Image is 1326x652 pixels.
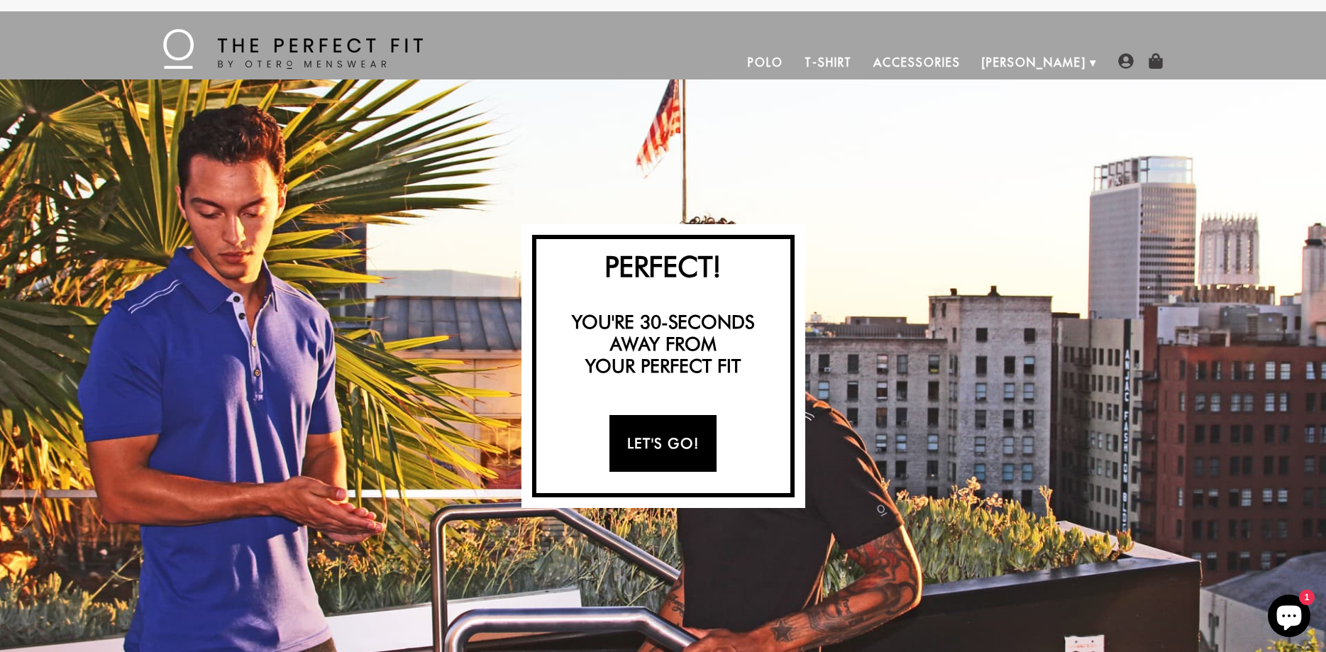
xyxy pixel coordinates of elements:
[971,45,1097,79] a: [PERSON_NAME]
[163,29,423,69] img: The Perfect Fit - by Otero Menswear - Logo
[1118,53,1134,69] img: user-account-icon.png
[543,311,783,377] h3: You're 30-seconds away from your perfect fit
[609,415,717,472] a: Let's Go!
[1264,595,1315,641] inbox-online-store-chat: Shopify online store chat
[543,249,783,283] h2: Perfect!
[737,45,794,79] a: Polo
[794,45,863,79] a: T-Shirt
[1148,53,1164,69] img: shopping-bag-icon.png
[863,45,971,79] a: Accessories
